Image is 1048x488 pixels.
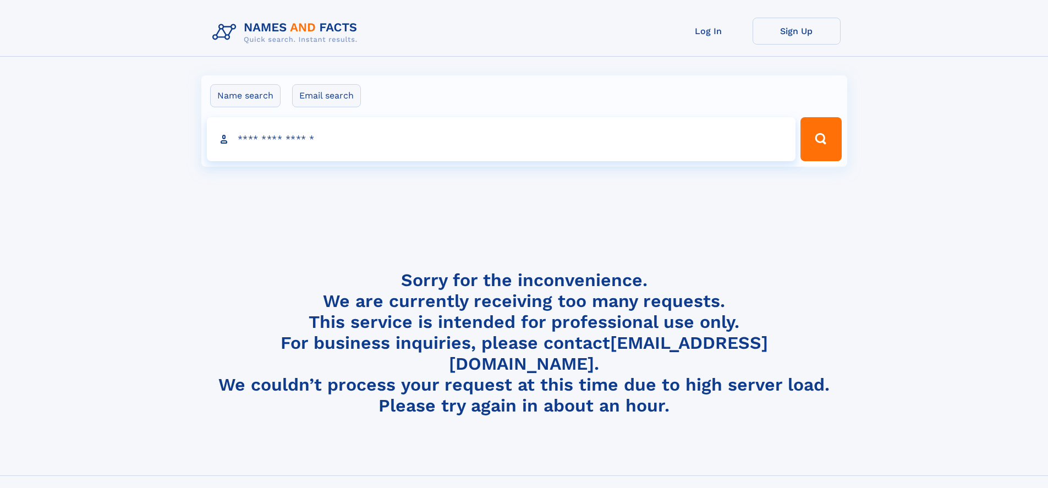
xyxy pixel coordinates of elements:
[800,117,841,161] button: Search Button
[449,332,768,374] a: [EMAIL_ADDRESS][DOMAIN_NAME]
[207,117,796,161] input: search input
[208,270,841,416] h4: Sorry for the inconvenience. We are currently receiving too many requests. This service is intend...
[665,18,753,45] a: Log In
[210,84,281,107] label: Name search
[753,18,841,45] a: Sign Up
[208,18,366,47] img: Logo Names and Facts
[292,84,361,107] label: Email search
